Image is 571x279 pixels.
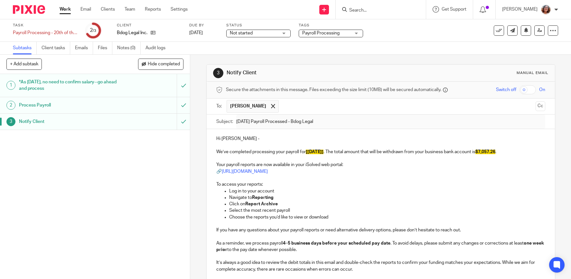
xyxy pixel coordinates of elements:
[6,117,15,126] div: 3
[306,150,323,154] span: [[DATE]]
[60,6,71,13] a: Work
[229,207,545,214] p: Select the most recent payroll
[19,117,120,126] h1: Notify Client
[475,150,495,154] span: $7,057.26
[283,241,390,246] strong: 4–5 business days before your scheduled pay date
[98,42,112,54] a: Files
[125,6,135,13] a: Team
[229,194,545,201] p: Navigate to
[117,42,141,54] a: Notes (0)
[496,87,516,93] span: Switch off
[117,30,147,36] p: Bdog Legal Inc.
[229,214,545,220] p: Choose the reports you’d like to view or download
[42,42,70,54] a: Client tasks
[13,5,45,14] img: Pixie
[6,81,15,90] div: 1
[252,195,274,200] strong: Reporting
[226,87,441,93] span: Secure the attachments in this message. Files exceeding the size limit (10MB) will be secured aut...
[302,31,340,35] span: Payroll Processing
[216,149,545,155] p: We’ve completed processing your payroll for . The total amount that will be withdrawn from your b...
[216,162,545,175] p: Your payroll reports are now available in your iSolved web portal: 🔗
[171,6,188,13] a: Settings
[93,29,96,33] small: /3
[230,31,253,35] span: Not started
[222,169,268,174] a: [URL][DOMAIN_NAME]
[216,118,233,125] label: Subject:
[189,31,203,35] span: [DATE]
[101,6,115,13] a: Clients
[227,70,394,76] h1: Notify Client
[541,5,551,15] img: LB%20Reg%20Headshot%208-2-23.jpg
[216,240,545,253] p: As a reminder, we process payroll . To avoid delays, please submit any changes or corrections at ...
[148,62,180,67] span: Hide completed
[80,6,91,13] a: Email
[517,70,548,76] div: Manual email
[536,101,545,111] button: Cc
[19,77,120,94] h1: *As [DATE], no need to confirm salary--go ahead and process
[189,23,218,28] label: Due by
[19,100,120,110] h1: Process Payroll
[6,101,15,110] div: 2
[216,103,223,109] label: To:
[539,87,545,93] span: On
[75,42,93,54] a: Emails
[299,23,363,28] label: Tags
[138,59,183,70] button: Hide completed
[229,188,545,194] p: Log in to your account
[230,103,266,109] span: [PERSON_NAME]
[13,30,77,36] div: Payroll Processing - 20th of the Month - Bdog Legal
[216,135,545,142] p: Hi [PERSON_NAME] -
[229,201,545,207] p: Click on
[216,241,545,252] strong: one week prior
[245,202,278,206] strong: Report Archive
[213,68,223,78] div: 3
[145,6,161,13] a: Reports
[13,23,77,28] label: Task
[226,23,291,28] label: Status
[6,59,42,70] button: + Add subtask
[349,8,407,14] input: Search
[216,259,545,273] p: It’s always a good idea to review the debit totals in this email and double-check the reports to ...
[502,6,538,13] p: [PERSON_NAME]
[90,27,96,34] div: 2
[442,7,466,12] span: Get Support
[13,42,37,54] a: Subtasks
[117,23,181,28] label: Client
[145,42,170,54] a: Audit logs
[216,227,545,233] p: If you have any questions about your payroll reports or need alternative delivery options, please...
[216,181,545,188] p: To access your reports:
